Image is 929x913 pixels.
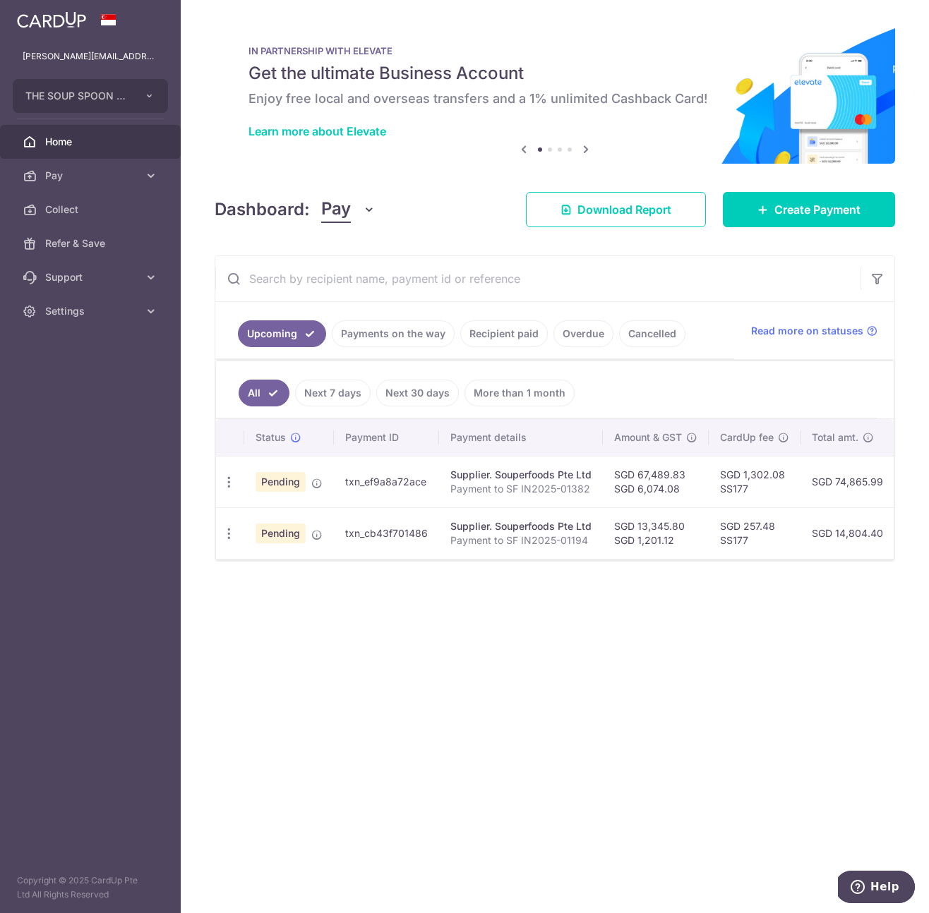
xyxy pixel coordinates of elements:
[17,11,86,28] img: CardUp
[248,45,861,56] p: IN PARTNERSHIP WITH ELEVATE
[709,507,801,559] td: SGD 257.48 SS177
[553,320,613,347] a: Overdue
[256,524,306,543] span: Pending
[774,201,861,218] span: Create Payment
[321,196,376,223] button: Pay
[248,90,861,107] h6: Enjoy free local and overseas transfers and a 1% unlimited Cashback Card!
[720,430,774,445] span: CardUp fee
[812,430,858,445] span: Total amt.
[801,507,894,559] td: SGD 14,804.40
[334,456,439,507] td: txn_ef9a8a72ace
[801,456,894,507] td: SGD 74,865.99
[45,135,138,149] span: Home
[45,304,138,318] span: Settings
[334,507,439,559] td: txn_cb43f701486
[23,49,158,64] p: [PERSON_NAME][EMAIL_ADDRESS][PERSON_NAME][DOMAIN_NAME]
[603,507,709,559] td: SGD 13,345.80 SGD 1,201.12
[45,169,138,183] span: Pay
[334,419,439,456] th: Payment ID
[248,62,861,85] h5: Get the ultimate Business Account
[751,324,877,338] a: Read more on statuses
[32,10,61,23] span: Help
[215,256,861,301] input: Search by recipient name, payment id or reference
[239,380,289,406] a: All
[577,201,671,218] span: Download Report
[838,871,915,906] iframe: Opens a widget where you can find more information
[450,519,592,533] div: Supplier. Souperfoods Pte Ltd
[45,270,138,284] span: Support
[723,192,895,227] a: Create Payment
[25,89,130,103] span: THE SOUP SPOON PTE LTD
[439,419,603,456] th: Payment details
[460,320,548,347] a: Recipient paid
[619,320,685,347] a: Cancelled
[295,380,371,406] a: Next 7 days
[256,472,306,492] span: Pending
[332,320,455,347] a: Payments on the way
[13,79,168,113] button: THE SOUP SPOON PTE LTD
[603,456,709,507] td: SGD 67,489.83 SGD 6,074.08
[751,324,863,338] span: Read more on statuses
[45,236,138,250] span: Refer & Save
[709,456,801,507] td: SGD 1,302.08 SS177
[215,23,895,164] img: Renovation banner
[248,124,386,138] a: Learn more about Elevate
[215,197,310,222] h4: Dashboard:
[376,380,459,406] a: Next 30 days
[256,430,286,445] span: Status
[238,320,326,347] a: Upcoming
[614,430,682,445] span: Amount & GST
[321,196,351,223] span: Pay
[45,202,138,217] span: Collect
[526,192,706,227] a: Download Report
[450,468,592,482] div: Supplier. Souperfoods Pte Ltd
[450,482,592,496] p: Payment to SF IN2025-01382
[464,380,575,406] a: More than 1 month
[450,533,592,548] p: Payment to SF IN2025-01194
